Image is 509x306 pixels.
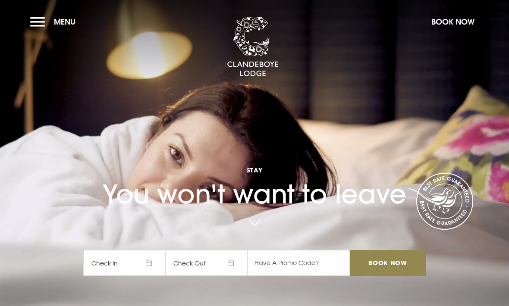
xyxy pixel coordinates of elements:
span: Check Out [165,250,247,276]
span: Check In [83,250,165,276]
input: Have A Promo Code? [247,250,350,276]
h1: You won't want to leave [83,146,426,209]
span: Menu [54,17,75,27]
input: Book Now [350,250,426,276]
button: Book Now [427,12,479,31]
img: Clandeboye Lodge [227,17,279,77]
button: Menu [30,12,80,31]
span: Stay [83,166,426,174]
